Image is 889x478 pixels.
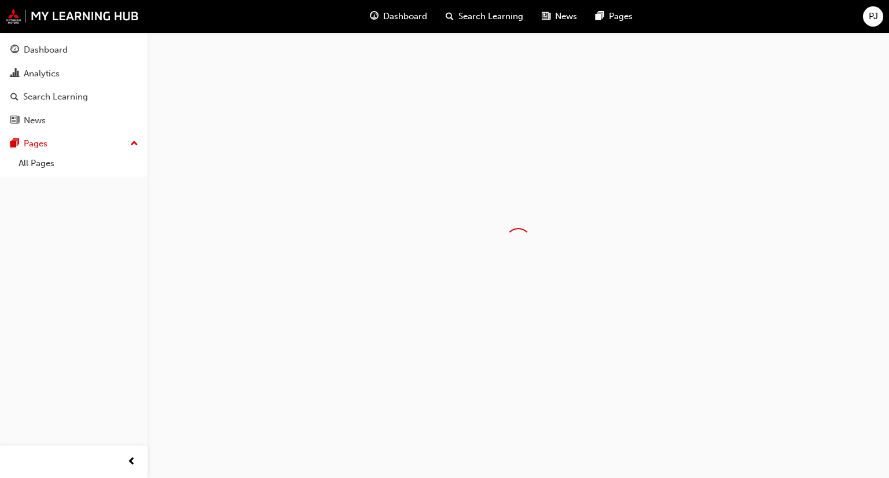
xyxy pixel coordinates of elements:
div: Dashboard [24,43,68,57]
span: chart-icon [10,69,19,79]
span: search-icon [446,9,454,24]
a: All Pages [14,155,143,172]
span: Search Learning [458,10,523,23]
a: pages-iconPages [586,5,642,28]
a: guage-iconDashboard [361,5,436,28]
button: DashboardAnalyticsSearch LearningNews [5,37,143,133]
a: Dashboard [5,39,143,61]
span: pages-icon [10,139,19,149]
button: Pages [5,133,143,155]
span: News [555,10,577,23]
a: news-iconNews [532,5,586,28]
span: up-icon [130,137,138,152]
a: Analytics [5,63,143,84]
span: PJ [869,10,878,23]
a: News [5,110,143,131]
span: guage-icon [10,45,19,56]
span: search-icon [10,92,19,102]
div: Analytics [24,67,60,80]
span: guage-icon [370,9,379,24]
span: news-icon [10,116,19,126]
a: search-iconSearch Learning [436,5,532,28]
span: news-icon [542,9,550,24]
button: PJ [863,6,883,27]
div: News [24,114,46,127]
span: pages-icon [596,9,604,24]
a: Search Learning [5,86,143,108]
div: Pages [24,137,47,150]
span: Pages [609,10,633,23]
img: mmal [6,9,139,24]
span: Dashboard [383,10,427,23]
div: Search Learning [23,90,88,104]
span: prev-icon [127,455,136,469]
